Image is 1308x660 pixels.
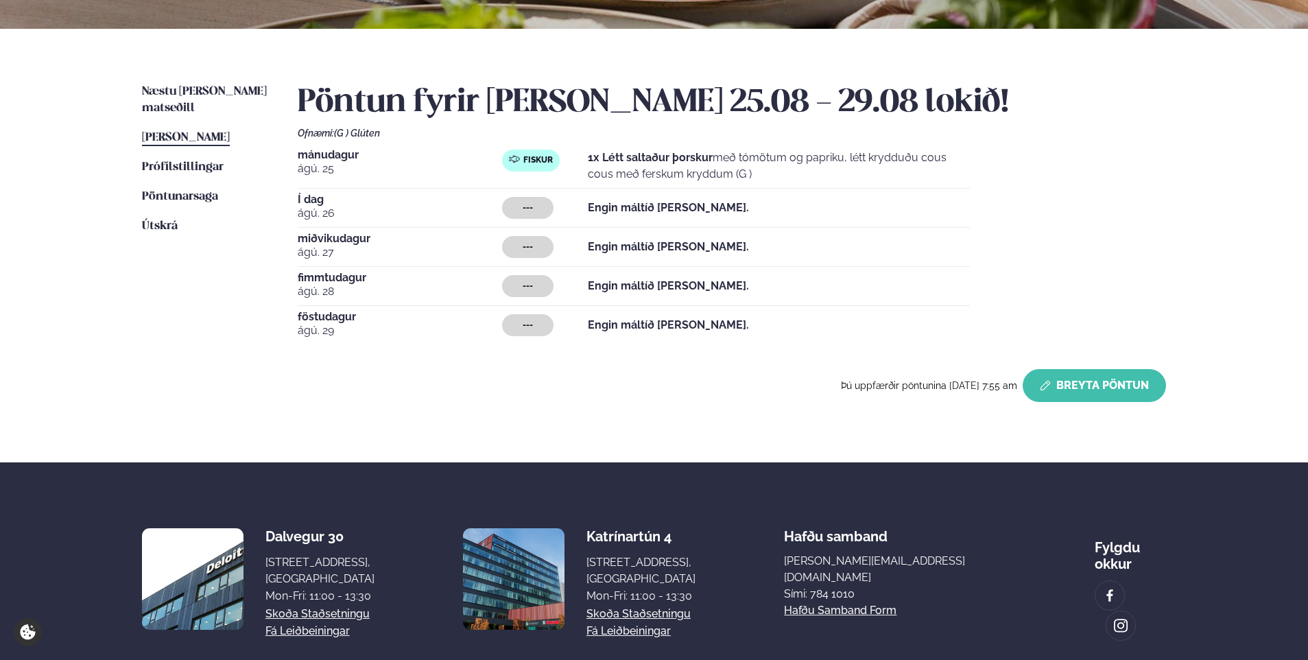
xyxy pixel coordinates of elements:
div: [STREET_ADDRESS], [GEOGRAPHIC_DATA] [586,554,695,587]
a: Fá leiðbeiningar [265,623,350,639]
span: ágú. 25 [298,161,502,177]
span: ágú. 28 [298,283,502,300]
span: Fiskur [523,155,553,166]
div: Mon-Fri: 11:00 - 13:30 [265,588,374,604]
img: image alt [1102,588,1117,604]
span: ágú. 27 [298,244,502,261]
span: ágú. 29 [298,322,502,339]
a: image alt [1095,581,1124,610]
span: [PERSON_NAME] [142,132,230,143]
span: Pöntunarsaga [142,191,218,202]
a: Pöntunarsaga [142,189,218,205]
strong: Engin máltíð [PERSON_NAME]. [588,279,749,292]
strong: Engin máltíð [PERSON_NAME]. [588,240,749,253]
img: image alt [142,528,243,630]
strong: Engin máltíð [PERSON_NAME]. [588,318,749,331]
a: Útskrá [142,218,178,235]
a: Næstu [PERSON_NAME] matseðill [142,84,270,117]
div: Ofnæmi: [298,128,1166,139]
span: Næstu [PERSON_NAME] matseðill [142,86,267,114]
span: --- [523,281,533,292]
p: með tómötum og papriku, létt krydduðu cous cous með ferskum kryddum (G ) [588,150,970,182]
img: image alt [1113,618,1128,634]
div: Dalvegur 30 [265,528,374,545]
p: Sími: 784 1010 [784,586,1006,602]
span: miðvikudagur [298,233,502,244]
span: föstudagur [298,311,502,322]
a: Prófílstillingar [142,159,224,176]
a: Skoða staðsetningu [265,606,370,622]
img: fish.svg [509,154,520,165]
button: Breyta Pöntun [1023,369,1166,402]
a: Skoða staðsetningu [586,606,691,622]
span: Þú uppfærðir pöntunina [DATE] 7:55 am [841,380,1017,391]
div: Fylgdu okkur [1095,528,1166,572]
span: Hafðu samband [784,517,888,545]
a: image alt [1106,611,1135,640]
div: Katrínartún 4 [586,528,695,545]
a: [PERSON_NAME] [142,130,230,146]
span: --- [523,320,533,331]
span: fimmtudagur [298,272,502,283]
span: --- [523,241,533,252]
span: Prófílstillingar [142,161,224,173]
h2: Pöntun fyrir [PERSON_NAME] 25.08 - 29.08 lokið! [298,84,1166,122]
span: Í dag [298,194,502,205]
span: --- [523,202,533,213]
span: Útskrá [142,220,178,232]
div: Mon-Fri: 11:00 - 13:30 [586,588,695,604]
strong: 1x Létt saltaður þorskur [588,151,713,164]
span: mánudagur [298,150,502,161]
a: Fá leiðbeiningar [586,623,671,639]
div: [STREET_ADDRESS], [GEOGRAPHIC_DATA] [265,554,374,587]
a: Cookie settings [14,618,42,646]
img: image alt [463,528,564,630]
a: Hafðu samband form [784,602,896,619]
span: (G ) Glúten [334,128,380,139]
strong: Engin máltíð [PERSON_NAME]. [588,201,749,214]
a: [PERSON_NAME][EMAIL_ADDRESS][DOMAIN_NAME] [784,553,1006,586]
span: ágú. 26 [298,205,502,222]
